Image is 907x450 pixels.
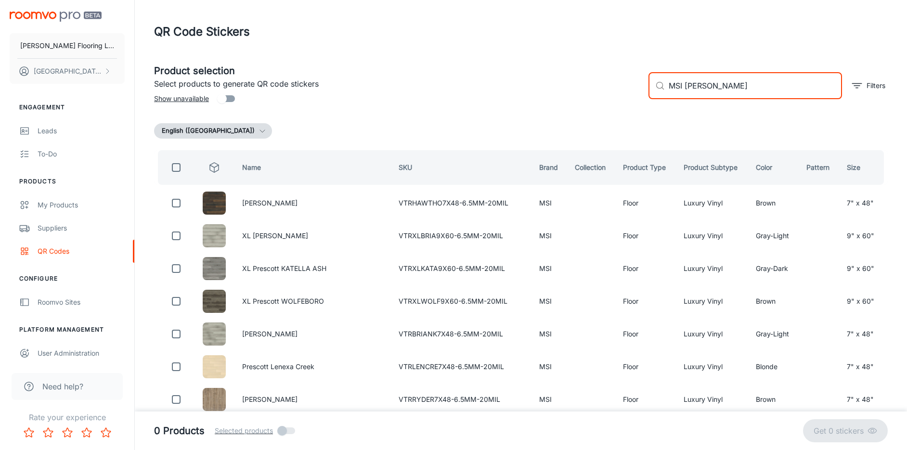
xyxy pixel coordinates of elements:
td: MSI [531,352,567,381]
td: 7" x 48" [839,189,888,218]
div: Suppliers [38,223,125,233]
td: Luxury Vinyl [676,320,748,348]
button: Rate 3 star [58,423,77,442]
div: User Administration [38,348,125,359]
button: Rate 5 star [96,423,116,442]
div: Roomvo Sites [38,297,125,308]
td: Blonde [748,352,799,381]
td: MSI [531,254,567,283]
th: Brand [531,150,567,185]
td: 7" x 48" [839,320,888,348]
td: [PERSON_NAME] [234,385,391,414]
button: [GEOGRAPHIC_DATA] [PERSON_NAME] [10,59,125,84]
td: [PERSON_NAME] [234,320,391,348]
td: Brown [748,385,799,414]
td: MSI [531,385,567,414]
td: Luxury Vinyl [676,254,748,283]
td: XL Prescott KATELLA ASH [234,254,391,283]
h5: Product selection [154,64,641,78]
div: My Products [38,200,125,210]
td: VTRXLWOLF9X60-6.5MM-20MIL [391,287,531,316]
td: XL [PERSON_NAME] [234,221,391,250]
td: MSI [531,287,567,316]
div: Leads [38,126,125,136]
td: Prescott Lenexa Creek [234,352,391,381]
th: Product Type [615,150,676,185]
p: Filters [867,80,885,91]
td: Luxury Vinyl [676,352,748,381]
td: Floor [615,385,676,414]
span: Need help? [42,381,83,392]
th: Collection [567,150,615,185]
td: Floor [615,320,676,348]
img: Roomvo PRO Beta [10,12,102,22]
td: Floor [615,221,676,250]
td: 9" x 60" [839,221,888,250]
td: MSI [531,221,567,250]
div: QR Codes [38,246,125,257]
span: Show unavailable [154,93,209,104]
p: [PERSON_NAME] Flooring LLC [20,40,114,51]
p: Rate your experience [8,411,127,423]
td: Luxury Vinyl [676,385,748,414]
th: Pattern [799,150,839,185]
th: Color [748,150,799,185]
th: SKU [391,150,531,185]
td: Floor [615,352,676,381]
td: Floor [615,254,676,283]
td: VTRBRIANK7X48-6.5MM-20MIL [391,320,531,348]
td: Gray-Light [748,320,799,348]
td: XL Prescott WOLFEBORO [234,287,391,316]
input: Search by SKU, brand, collection... [669,72,842,99]
td: Luxury Vinyl [676,287,748,316]
td: MSI [531,320,567,348]
button: [PERSON_NAME] Flooring LLC [10,33,125,58]
td: VTRXLKATA9X60-6.5MM-20MIL [391,254,531,283]
td: Luxury Vinyl [676,221,748,250]
div: To-do [38,149,125,159]
h5: 0 Products [154,424,205,438]
td: Gray-Dark [748,254,799,283]
p: Select products to generate QR code stickers [154,78,641,90]
td: VTRRYDER7X48-6.5MM-20MIL [391,385,531,414]
td: 7" x 48" [839,385,888,414]
td: 9" x 60" [839,287,888,316]
th: Name [234,150,391,185]
td: Luxury Vinyl [676,189,748,218]
td: Brown [748,287,799,316]
td: 7" x 48" [839,352,888,381]
span: Selected products [215,425,273,436]
button: English ([GEOGRAPHIC_DATA]) [154,123,272,139]
h1: QR Code Stickers [154,23,250,40]
button: Rate 1 star [19,423,39,442]
td: VTRXLBRIA9X60-6.5MM-20MIL [391,221,531,250]
button: Rate 4 star [77,423,96,442]
button: filter [850,78,888,93]
td: MSI [531,189,567,218]
th: Product Subtype [676,150,748,185]
td: 9" x 60" [839,254,888,283]
p: [GEOGRAPHIC_DATA] [PERSON_NAME] [34,66,102,77]
th: Size [839,150,888,185]
button: Rate 2 star [39,423,58,442]
td: Gray-Light [748,221,799,250]
td: Floor [615,189,676,218]
td: VTRLENCRE7X48-6.5MM-20MIL [391,352,531,381]
td: VTRHAWTHO7X48-6.5MM-20MIL [391,189,531,218]
td: Floor [615,287,676,316]
td: Brown [748,189,799,218]
td: [PERSON_NAME] [234,189,391,218]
